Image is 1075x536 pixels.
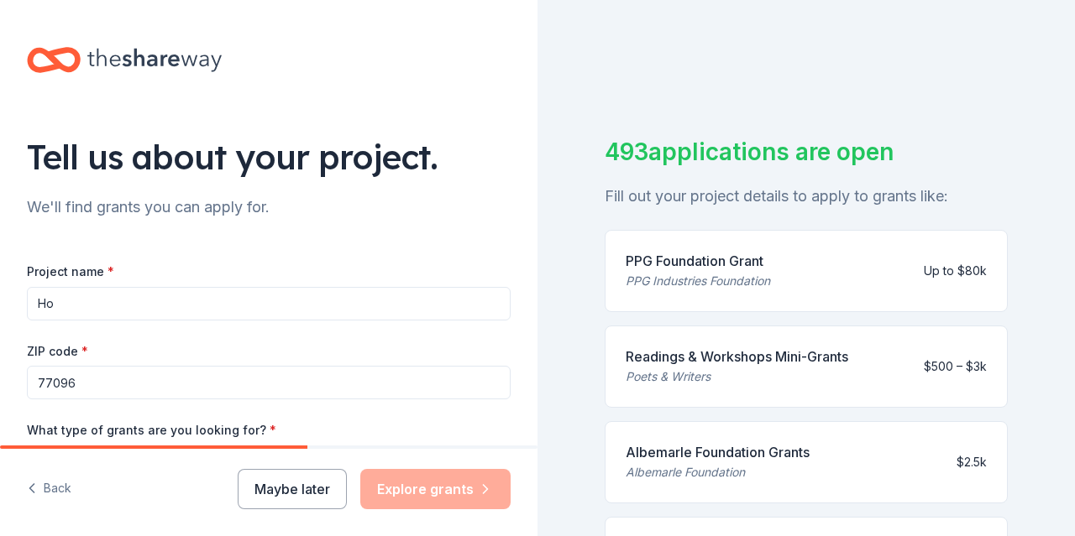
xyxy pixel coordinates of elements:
div: Poets & Writers [626,367,848,387]
label: What type of grants are you looking for? [27,422,276,439]
label: ZIP code [27,343,88,360]
button: Maybe later [238,469,347,509]
div: Albemarle Foundation [626,462,810,482]
div: PPG Foundation Grant [626,251,770,271]
div: Fill out your project details to apply to grants like: [605,183,1008,210]
div: Readings & Workshops Mini-Grants [626,346,848,367]
div: Tell us about your project. [27,133,511,180]
button: Select [27,445,511,481]
div: $2.5k [957,452,987,472]
div: Albemarle Foundation Grants [626,442,810,462]
div: $500 – $3k [924,356,987,377]
label: Project name [27,263,114,280]
input: After school program [27,287,511,320]
div: 493 applications are open [605,134,1008,169]
button: Back [27,471,71,507]
div: We'll find grants you can apply for. [27,194,511,221]
div: PPG Industries Foundation [626,271,770,291]
input: 12345 (U.S. only) [27,366,511,399]
div: Up to $80k [924,261,987,281]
